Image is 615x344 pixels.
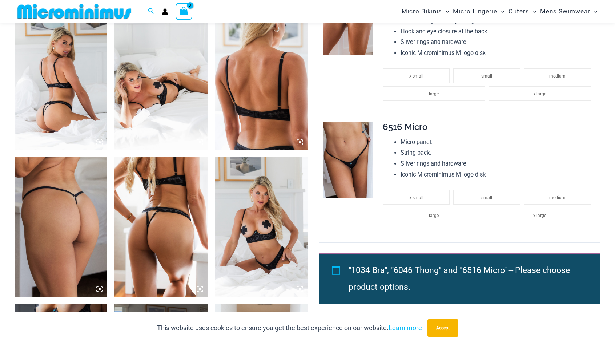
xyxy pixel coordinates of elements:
button: Accept [427,319,458,337]
span: Menu Toggle [529,2,536,21]
span: Micro Bikinis [402,2,442,21]
img: Nights Fall Silver Leopard 1036 Bra 6046 Thong [114,157,207,297]
span: Mens Swimwear [540,2,590,21]
a: OutersMenu ToggleMenu Toggle [507,2,538,21]
li: large [383,86,485,101]
img: Nights Fall Silver Leopard 6516 Micro [323,122,373,198]
li: medium [524,68,591,83]
img: Nights Fall Silver Leopard 1036 Bra [215,11,307,150]
li: Silver rings and hardware. [401,37,595,48]
span: x-small [409,195,423,200]
span: medium [549,74,566,79]
span: 6516 Micro [383,122,427,132]
a: Micro LingerieMenu ToggleMenu Toggle [451,2,506,21]
li: small [453,190,520,205]
span: Outers [509,2,529,21]
li: large [383,208,485,222]
img: Nights Fall Silver Leopard 6516 Micro [15,157,107,297]
span: small [481,74,492,79]
a: Search icon link [148,7,154,16]
span: x-large [533,91,546,96]
a: Account icon link [162,8,168,15]
li: Micro panel. [401,137,595,148]
span: medium [549,195,566,200]
a: Mens SwimwearMenu ToggleMenu Toggle [538,2,599,21]
span: x-small [409,74,423,79]
span: x-large [533,213,546,218]
li: x-large [489,86,591,101]
span: large [429,91,439,96]
li: Hook and eye closure at the back. [401,26,595,37]
span: large [429,213,439,218]
li: String back. [401,147,595,158]
li: Iconic Microminimus M logo disk [401,48,595,59]
li: small [453,68,520,83]
a: Micro BikinisMenu ToggleMenu Toggle [400,2,451,21]
li: → [349,262,584,296]
li: x-large [489,208,591,222]
span: small [481,195,492,200]
p: This website uses cookies to ensure you get the best experience on our website. [157,323,422,333]
li: Iconic Microminimus M logo disk [401,169,595,180]
a: Learn more [389,324,422,332]
span: Micro Lingerie [453,2,497,21]
img: Nights Fall Silver Leopard 1036 Bra 6046 Thong [15,11,107,150]
span: Menu Toggle [590,2,598,21]
span: Menu Toggle [442,2,449,21]
img: Nights Fall Silver Leopard 1036 Bra 6046 Thong [215,157,307,297]
nav: Site Navigation [399,1,600,22]
li: Silver rings and hardware. [401,158,595,169]
span: Menu Toggle [497,2,505,21]
span: "1034 Bra", "6046 Thong" and "6516 Micro" [349,265,507,275]
a: View Shopping Cart, empty [176,3,192,20]
li: x-small [383,190,450,205]
li: medium [524,190,591,205]
li: x-small [383,68,450,83]
img: Nights Fall Silver Leopard 1036 Bra 6046 Thong [114,11,207,150]
img: MM SHOP LOGO FLAT [15,3,134,20]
